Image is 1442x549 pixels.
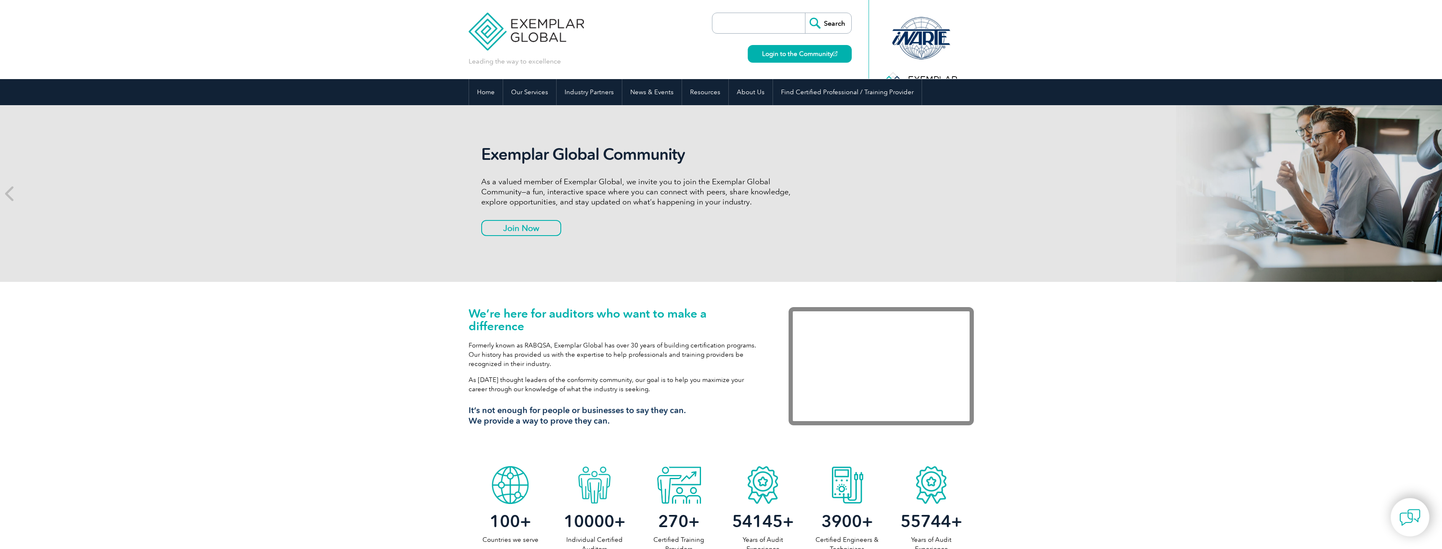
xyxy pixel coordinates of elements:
[481,145,797,164] h2: Exemplar Global Community
[622,79,682,105] a: News & Events
[889,515,973,528] h2: +
[469,535,553,544] p: Countries we serve
[748,45,852,63] a: Login to the Community
[1399,507,1421,528] img: contact-chat.png
[658,511,688,531] span: 270
[682,79,728,105] a: Resources
[503,79,556,105] a: Our Services
[729,79,773,105] a: About Us
[469,375,763,394] p: As [DATE] thought leaders of the conformity community, our goal is to help you maximize your care...
[552,515,637,528] h2: +
[732,511,783,531] span: 54145
[469,515,553,528] h2: +
[805,515,889,528] h2: +
[469,405,763,426] h3: It’s not enough for people or businesses to say they can. We provide a way to prove they can.
[773,79,922,105] a: Find Certified Professional / Training Provider
[469,57,561,66] p: Leading the way to excellence
[833,51,837,56] img: open_square.png
[490,511,520,531] span: 100
[481,177,797,207] p: As a valued member of Exemplar Global, we invite you to join the Exemplar Global Community—a fun,...
[557,79,622,105] a: Industry Partners
[481,220,561,236] a: Join Now
[564,511,614,531] span: 10000
[469,307,763,332] h1: We’re here for auditors who want to make a difference
[721,515,805,528] h2: +
[821,511,862,531] span: 3900
[469,79,503,105] a: Home
[469,341,763,369] p: Formerly known as RABQSA, Exemplar Global has over 30 years of building certification programs. O...
[637,515,721,528] h2: +
[901,511,951,531] span: 55744
[789,307,974,425] iframe: Exemplar Global: Working together to make a difference
[805,13,851,33] input: Search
